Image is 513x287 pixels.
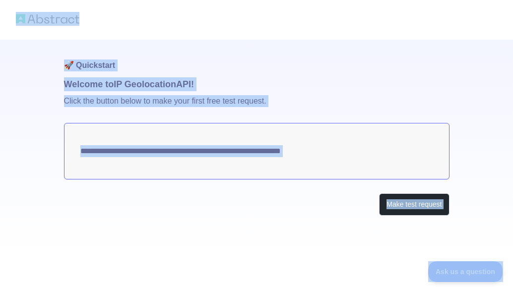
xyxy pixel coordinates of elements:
img: Abstract logo [16,12,79,26]
h1: 🚀 Quickstart [64,40,449,77]
p: Click the button below to make your first free test request. [64,91,449,123]
iframe: Toggle Customer Support [428,261,503,282]
button: Make test request [379,193,449,216]
h1: Welcome to IP Geolocation API! [64,77,449,91]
